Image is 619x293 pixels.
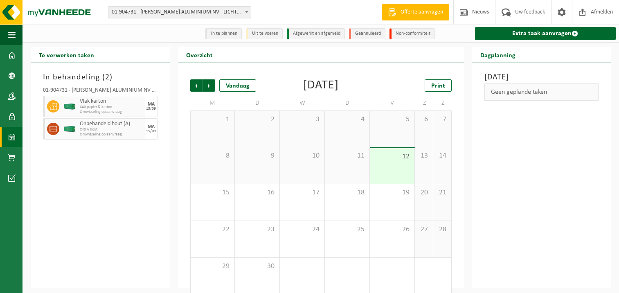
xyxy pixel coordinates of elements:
h2: Overzicht [178,47,221,63]
h3: [DATE] [484,71,599,83]
li: Afgewerkt en afgemeld [287,28,345,39]
span: 28 [437,225,447,234]
td: D [325,96,370,110]
span: C40 A hout [80,127,143,132]
span: Omwisseling op aanvraag [80,132,143,137]
div: 01-904731 - [PERSON_NAME] ALUMINIUM NV - LICHTERVELDE [43,88,158,96]
span: 6 [419,115,429,124]
div: Vandaag [219,79,256,92]
span: Vorige [190,79,203,92]
a: Offerte aanvragen [382,4,449,20]
td: W [280,96,325,110]
span: Print [431,83,445,89]
span: 20 [419,188,429,197]
td: D [235,96,280,110]
span: 14 [437,151,447,160]
div: 15/09 [146,107,156,111]
div: MA [148,124,155,129]
li: In te plannen [205,28,242,39]
span: 5 [374,115,410,124]
a: Extra taak aanvragen [475,27,616,40]
span: 21 [437,188,447,197]
img: HK-XC-40-GN-00 [63,126,76,132]
li: Non-conformiteit [389,28,435,39]
span: 23 [239,225,275,234]
span: 22 [195,225,231,234]
span: Offerte aanvragen [398,8,445,16]
span: Volgende [203,79,215,92]
span: 26 [374,225,410,234]
span: 29 [195,262,231,271]
span: 01-904731 - REMI CLAEYS ALUMINIUM NV - LICHTERVELDE [108,6,251,18]
span: 3 [284,115,320,124]
a: Print [425,79,452,92]
span: Onbehandeld hout (A) [80,121,143,127]
span: 16 [239,188,275,197]
div: [DATE] [303,79,339,92]
span: 30 [239,262,275,271]
span: 27 [419,225,429,234]
h2: Te verwerken taken [31,47,102,63]
span: 11 [329,151,365,160]
td: Z [433,96,452,110]
div: Geen geplande taken [484,83,599,101]
span: 13 [419,151,429,160]
img: HK-XC-40-GN-00 [63,104,76,110]
span: 7 [437,115,447,124]
li: Geannuleerd [349,28,385,39]
span: 9 [239,151,275,160]
span: 2 [239,115,275,124]
span: 15 [195,188,231,197]
span: Omwisseling op aanvraag [80,110,143,115]
span: 18 [329,188,365,197]
h3: In behandeling ( ) [43,71,158,83]
span: 25 [329,225,365,234]
span: 2 [105,73,110,81]
span: 4 [329,115,365,124]
td: Z [415,96,433,110]
span: 1 [195,115,231,124]
td: V [370,96,415,110]
span: 17 [284,188,320,197]
div: MA [148,102,155,107]
span: C40 papier & karton [80,105,143,110]
li: Uit te voeren [246,28,283,39]
span: 19 [374,188,410,197]
span: 8 [195,151,231,160]
div: 15/09 [146,129,156,133]
span: 01-904731 - REMI CLAEYS ALUMINIUM NV - LICHTERVELDE [108,7,251,18]
span: Vlak karton [80,98,143,105]
td: M [190,96,235,110]
span: 24 [284,225,320,234]
h2: Dagplanning [472,47,524,63]
span: 10 [284,151,320,160]
span: 12 [374,152,410,161]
